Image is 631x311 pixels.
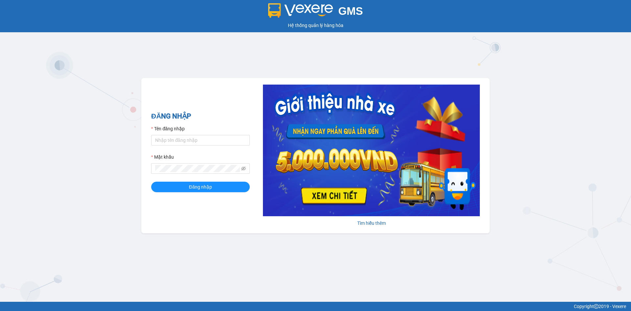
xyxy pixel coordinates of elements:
label: Tên đăng nhập [151,125,185,132]
div: Hệ thống quản lý hàng hóa [2,22,629,29]
div: Copyright 2019 - Vexere [5,303,626,310]
label: Mật khẩu [151,153,174,161]
button: Đăng nhập [151,182,250,192]
span: copyright [594,304,598,309]
span: GMS [338,5,363,17]
span: eye-invisible [241,166,246,171]
h2: ĐĂNG NHẬP [151,111,250,122]
div: Tìm hiểu thêm [263,220,480,227]
a: GMS [268,10,363,15]
span: Đăng nhập [189,183,212,191]
input: Tên đăng nhập [151,135,250,145]
input: Mật khẩu [155,165,240,172]
img: logo 2 [268,3,333,18]
img: banner-0 [263,85,480,216]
